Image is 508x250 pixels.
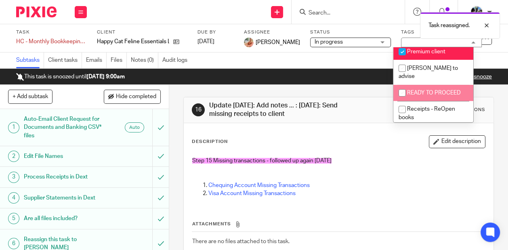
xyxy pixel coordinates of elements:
[407,90,461,96] span: READY TO PROCEED
[16,53,44,68] a: Subtasks
[470,6,483,19] img: Screen%20Shot%202020-06-25%20at%209.49.30%20AM.png
[208,191,296,196] a: Visa Account Missing Transactions
[104,90,161,103] button: Hide completed
[192,103,205,116] div: 16
[208,183,310,188] a: Chequing Account Missing Transactions
[24,113,104,142] h1: Auto-Email Client Request for Documents and Banking CSV* files
[428,21,470,29] p: Task reassigned.
[16,38,87,46] div: HC - Monthly Bookkeeping - June
[111,53,127,68] a: Files
[131,53,158,68] a: Notes (0)
[399,106,455,120] span: Receipts - ReOpen books
[244,29,300,36] label: Assignee
[125,122,144,132] div: Auto
[209,101,356,119] h1: Update [DATE]: Add notes ... : [DATE]: Send missing receipts to client
[244,38,254,47] img: MIC.jpg
[399,65,458,80] span: [PERSON_NAME] to advise
[407,49,445,55] span: Premium client
[192,139,228,145] p: Description
[97,29,187,36] label: Client
[16,29,87,36] label: Task
[429,135,485,148] button: Edit description
[8,238,19,249] div: 6
[16,6,57,17] img: Pixie
[86,74,125,80] b: [DATE] 9:00am
[197,29,234,36] label: Due by
[192,239,290,244] span: There are no files attached to this task.
[256,38,300,46] span: [PERSON_NAME]
[24,192,104,204] h1: Supplier Statements in Dext
[162,53,191,68] a: Audit logs
[16,73,125,81] p: This task is snoozed until
[315,39,343,45] span: In progress
[8,90,52,103] button: + Add subtask
[86,53,107,68] a: Emails
[8,151,19,162] div: 2
[197,39,214,44] span: [DATE]
[48,53,82,68] a: Client tasks
[192,222,231,226] span: Attachments
[24,150,104,162] h1: Edit File Names
[116,94,156,100] span: Hide completed
[8,122,19,133] div: 1
[97,38,169,46] p: Happy Cat Feline Essentials Ltd.
[8,192,19,204] div: 4
[192,158,332,164] span: Step 15 Missing transactions - followed up again [DATE]
[8,213,19,224] div: 5
[24,171,104,183] h1: Process Receipts in Dext
[24,212,104,225] h1: Are all files included?
[8,172,19,183] div: 3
